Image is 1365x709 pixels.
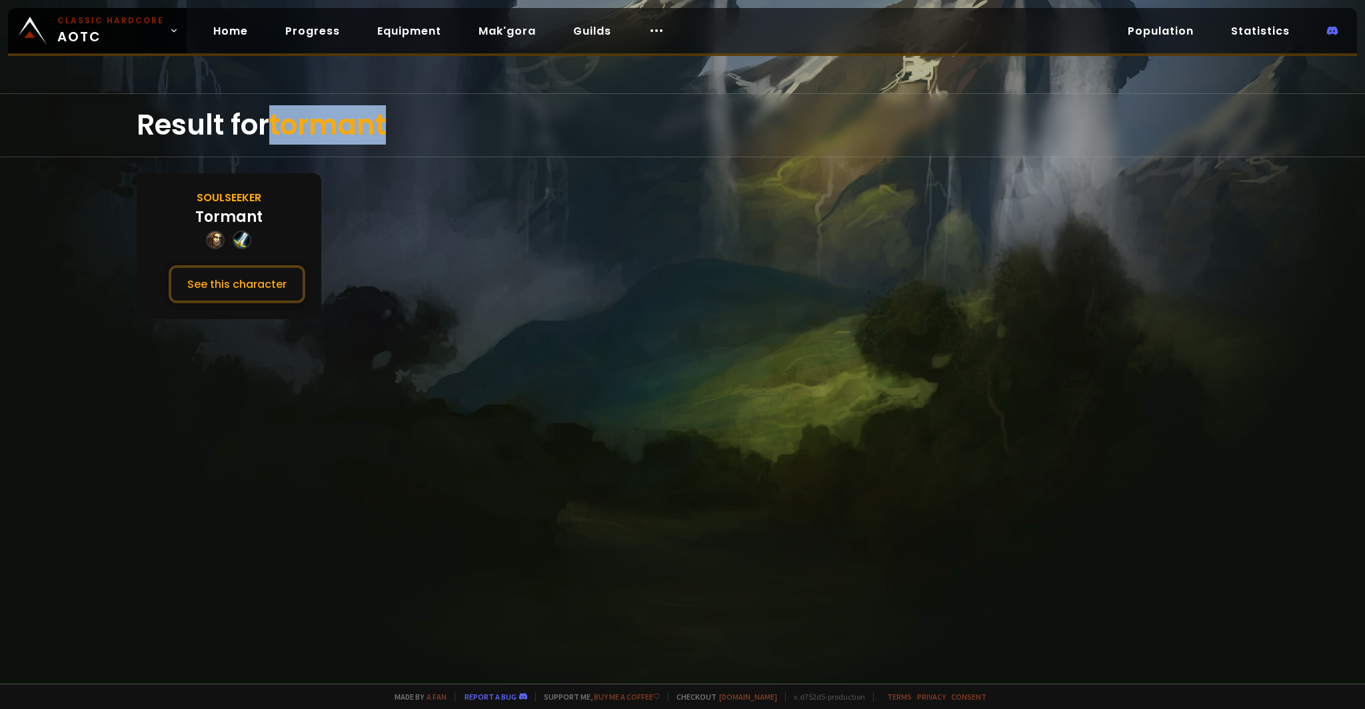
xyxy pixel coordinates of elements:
[8,8,187,53] a: Classic HardcoreAOTC
[387,692,447,702] span: Made by
[594,692,660,702] a: Buy me a coffee
[1220,17,1300,45] a: Statistics
[465,692,517,702] a: Report a bug
[367,17,452,45] a: Equipment
[275,17,351,45] a: Progress
[57,15,164,47] span: AOTC
[719,692,777,702] a: [DOMAIN_NAME]
[951,692,986,702] a: Consent
[427,692,447,702] a: a fan
[563,17,622,45] a: Guilds
[197,189,261,206] div: Soulseeker
[917,692,946,702] a: Privacy
[887,692,912,702] a: Terms
[468,17,547,45] a: Mak'gora
[195,206,263,228] div: Tormant
[169,265,305,303] button: See this character
[269,105,386,145] span: tormant
[203,17,259,45] a: Home
[137,94,1228,157] div: Result for
[785,692,865,702] span: v. d752d5 - production
[535,692,660,702] span: Support me,
[1117,17,1204,45] a: Population
[668,692,777,702] span: Checkout
[57,15,164,27] small: Classic Hardcore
